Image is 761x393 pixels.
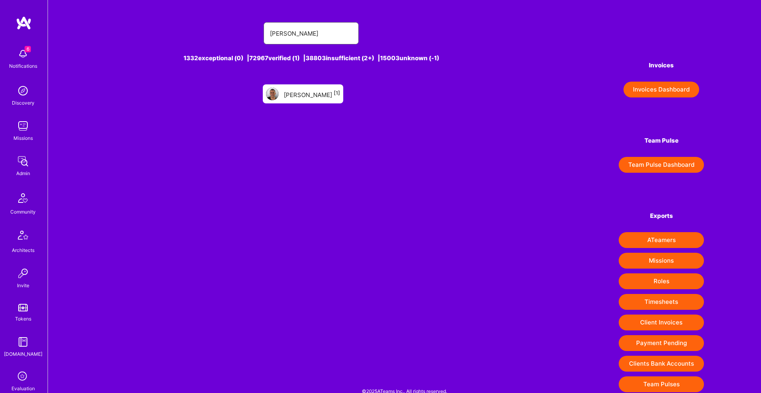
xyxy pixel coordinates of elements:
[334,90,340,96] sup: [1]
[284,89,340,99] div: [PERSON_NAME]
[12,246,34,254] div: Architects
[619,212,704,219] h4: Exports
[260,81,346,107] a: User Avatar[PERSON_NAME][1]
[619,376,704,392] button: Team Pulses
[15,265,31,281] img: Invite
[13,134,33,142] div: Missions
[15,315,31,323] div: Tokens
[15,118,31,134] img: teamwork
[270,23,352,44] input: Search for an A-Teamer
[619,294,704,310] button: Timesheets
[619,62,704,69] h4: Invoices
[10,208,36,216] div: Community
[13,227,33,246] img: Architects
[11,384,35,393] div: Evaluation
[619,157,704,173] button: Team Pulse Dashboard
[17,281,29,290] div: Invite
[619,137,704,144] h4: Team Pulse
[25,46,31,52] span: 6
[266,88,279,100] img: User Avatar
[12,99,34,107] div: Discovery
[16,16,32,30] img: logo
[9,62,37,70] div: Notifications
[18,304,28,311] img: tokens
[619,335,704,351] button: Payment Pending
[105,54,518,62] div: 1332 exceptional (0) | 72967 verified (1) | 38803 insufficient (2+) | 15003 unknown (-1)
[623,82,699,97] button: Invoices Dashboard
[619,82,704,97] a: Invoices Dashboard
[15,153,31,169] img: admin teamwork
[619,315,704,330] button: Client Invoices
[619,273,704,289] button: Roles
[15,369,31,384] i: icon SelectionTeam
[4,350,42,358] div: [DOMAIN_NAME]
[13,189,33,208] img: Community
[619,253,704,269] button: Missions
[15,83,31,99] img: discovery
[619,232,704,248] button: ATeamers
[15,46,31,62] img: bell
[16,169,30,177] div: Admin
[619,356,704,372] button: Clients Bank Accounts
[15,334,31,350] img: guide book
